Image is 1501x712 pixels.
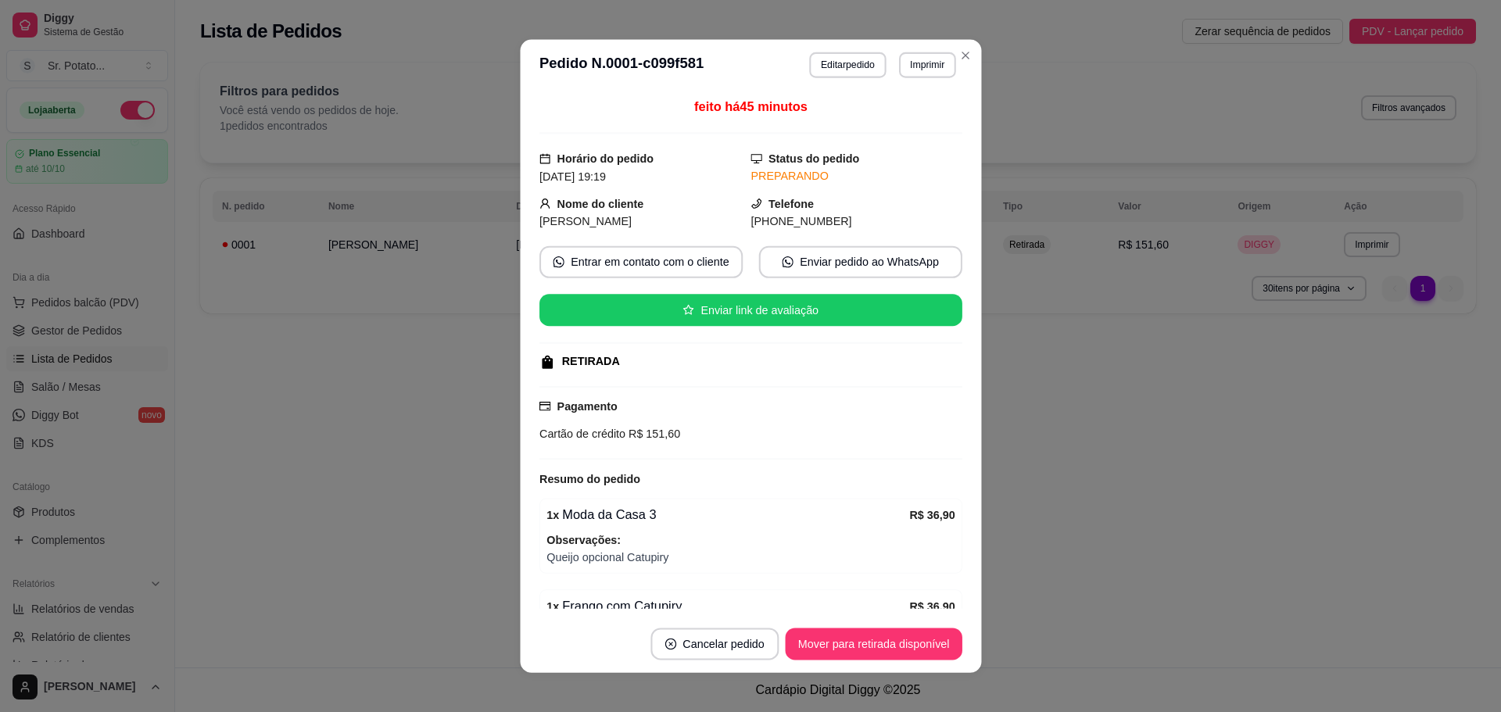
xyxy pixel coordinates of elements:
strong: 1 x [546,599,559,612]
button: close-circleCancelar pedido [650,628,779,660]
span: close-circle [665,639,675,649]
button: starEnviar link de avaliação [539,294,962,326]
span: R$ 151,60 [625,427,680,439]
button: Imprimir [898,52,955,78]
span: user [539,198,550,209]
strong: Nome do cliente [557,197,643,209]
h3: Pedido N. 0001-c099f581 [539,52,704,78]
div: Frango com Catupiry [546,596,909,616]
span: Queijo opcional Catupiry [546,549,955,567]
span: desktop [750,153,761,164]
strong: Telefone [768,197,814,209]
div: PREPARANDO [750,167,962,184]
button: Editarpedido [809,52,886,78]
span: phone [750,198,761,209]
strong: Pagamento [557,399,617,412]
span: [PERSON_NAME] [539,215,632,227]
strong: 1 x [546,509,559,521]
strong: R$ 36,90 [909,509,955,521]
span: whats-app [553,256,564,267]
span: Cartão de crédito [539,427,625,439]
button: Close [952,42,978,68]
span: whats-app [782,256,793,267]
span: feito há 45 minutos [694,99,808,113]
span: [DATE] 19:19 [539,170,606,182]
span: calendar [539,153,550,164]
button: whats-appEnviar pedido ao WhatsApp [758,246,962,278]
strong: Status do pedido [768,152,859,165]
button: whats-appEntrar em contato com o cliente [539,246,743,278]
strong: Horário do pedido [557,152,654,165]
button: Mover para retirada disponível [785,628,962,660]
div: RETIRADA [561,353,619,370]
strong: R$ 36,90 [909,599,955,612]
span: star [682,304,693,315]
span: [PHONE_NUMBER] [750,215,851,227]
div: Moda da Casa 3 [546,506,909,525]
span: credit-card [539,400,550,411]
strong: Resumo do pedido [539,473,640,485]
strong: Observações: [546,533,621,546]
